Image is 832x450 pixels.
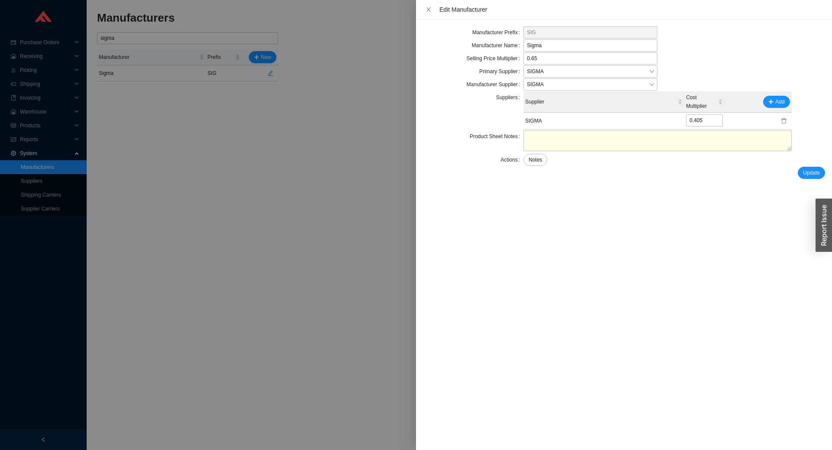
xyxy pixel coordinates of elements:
[527,66,654,77] span: SIGMA
[523,113,684,129] td: SIGMA
[479,65,523,78] label: Primary Supplier
[423,6,434,13] button: Close
[525,97,676,106] span: Supplier
[529,155,542,164] span: Notes
[472,26,523,39] label: Manufacturer Prefix
[439,5,825,14] div: Edit Manufacturer
[798,167,825,179] button: Update
[684,91,725,113] th: Cost Multiplier sortable
[763,96,790,108] button: plusAdd
[470,130,523,142] label: Product Sheet Notes
[496,91,523,104] label: Suppliers
[500,154,523,166] label: Actions
[426,6,432,13] span: close
[523,91,684,113] th: Supplier sortable
[527,79,654,90] span: SIGMA
[467,52,523,65] label: Selling Price Multiplier
[686,93,716,110] span: Cost Multiplier
[775,97,784,106] span: Add
[472,39,523,52] label: Manufacturer Name
[523,154,547,166] button: Notes
[768,99,773,105] span: plus
[803,168,820,177] span: Update
[467,78,523,91] label: Manufacturer Supplier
